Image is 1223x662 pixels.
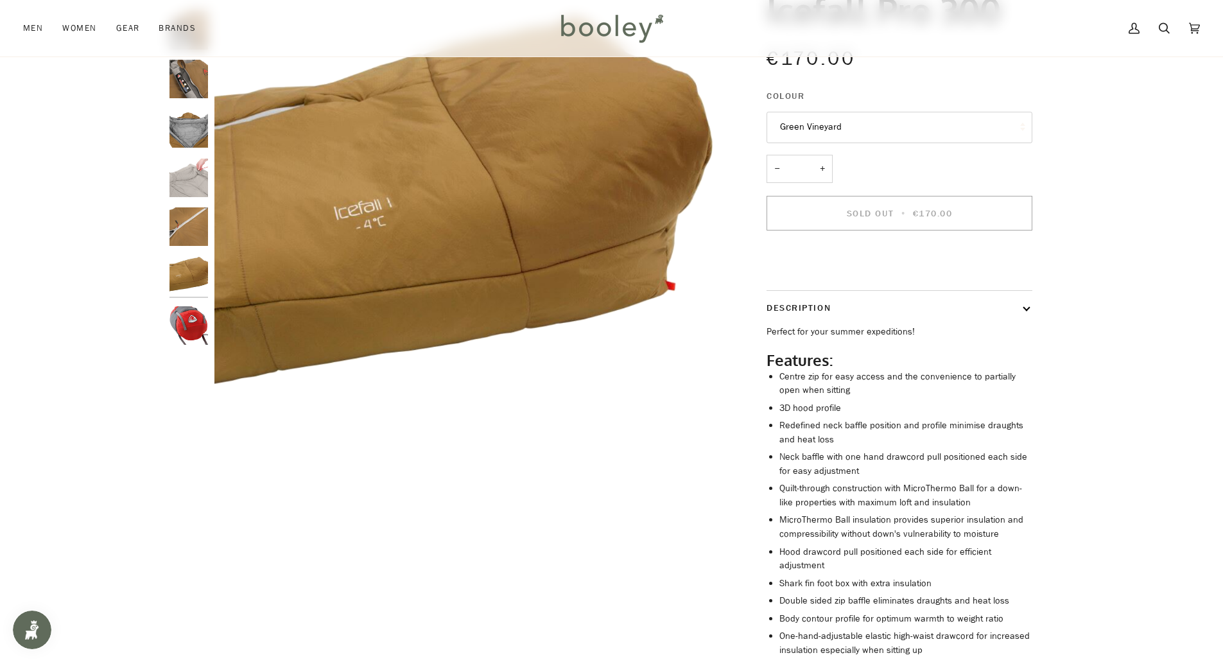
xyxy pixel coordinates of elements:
img: Robens Icefall Pro 300 Green Vineyard - Booley Galway [169,159,208,197]
li: Shark fin foot box with extra insulation [779,577,1032,591]
li: Hood drawcord pull positioned each side for efficient adjustment [779,545,1032,573]
img: Robens Icefall Pro 300 Green Vineyard - Booley Galway [169,109,208,148]
button: Green Vineyard [767,112,1032,143]
span: • [898,207,910,220]
li: Neck baffle with one hand drawcord pull positioned each side for easy adjustment [779,450,1032,478]
span: Women [62,22,96,35]
input: Quantity [767,155,833,184]
li: Centre zip for easy access and the convenience to partially open when sitting [779,370,1032,397]
li: Quilt-through construction with MicroThermo Ball for a down-like properties with maximum loft and... [779,482,1032,509]
li: Redefined neck baffle position and profile minimise draughts and heat loss [779,419,1032,446]
button: + [812,155,833,184]
li: One-hand-adjustable elastic high-waist drawcord for increased insulation especially when sitting up [779,629,1032,657]
span: Gear [116,22,140,35]
span: Sold Out [847,207,894,220]
img: Robens Icefall Pro 300 Green Vineyard - Booley Galway [169,207,208,246]
li: MicroThermo Ball insulation provides superior insulation and compressibility without down's vulne... [779,513,1032,541]
p: Perfect for your summer expeditions! [767,325,1032,339]
img: Robens Icefall Pro 300 Green Vineyard - Booley Galway [169,257,208,295]
button: Sold Out • €170.00 [767,196,1032,231]
li: Body contour profile for optimum warmth to weight ratio [779,612,1032,626]
img: Robens Icefall Pro 300 Green Vineyard - Booley Galway [169,60,208,98]
li: 3D hood profile [779,401,1032,415]
span: Colour [767,89,804,103]
h2: Features: [767,351,1032,370]
button: − [767,155,787,184]
li: Double sided zip baffle eliminates draughts and heat loss [779,594,1032,608]
iframe: Button to open loyalty program pop-up [13,611,51,649]
span: Men [23,22,43,35]
span: €170.00 [767,46,855,72]
button: Description [767,291,1032,325]
img: Robens Icefall Pro 300 Green Vineyard - Booley Galway [169,306,208,345]
span: €170.00 [913,207,953,220]
img: Booley [555,10,668,47]
span: Brands [159,22,196,35]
